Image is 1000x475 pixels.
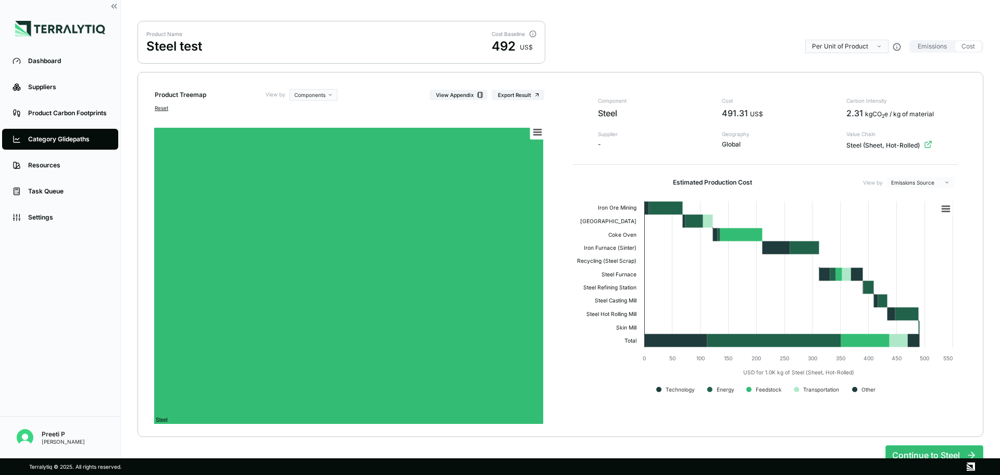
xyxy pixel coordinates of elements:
h2: Estimated Production Cost [673,178,752,187]
span: Steel [598,107,709,119]
img: Preeti P [17,429,33,446]
span: Carbon Intensity [846,98,958,104]
span: Geography [722,131,833,137]
text: Other [861,386,876,393]
text: Technology [666,386,695,393]
span: Cost [722,98,833,104]
sub: 2 [882,113,884,119]
text: Transportation [803,386,839,393]
div: Steel (Sheet, Hot-Rolled) [846,140,958,151]
button: Emissions Source [887,177,954,188]
text: 0 [643,355,646,361]
text: Total [624,337,636,344]
div: 491.31 [722,107,833,119]
text: 150 [724,355,732,361]
div: 492 [492,38,516,55]
text: Iron Furnace (Sinter) [584,245,636,251]
label: View by [266,89,285,101]
button: View Appendix [430,90,488,100]
text: Coke Oven [608,232,636,238]
text: Energy [717,386,734,393]
text: Recycling (Steel Scrap) [577,258,636,264]
div: Dashboard [28,57,108,65]
button: Open user button [12,425,37,450]
text: 500 [920,355,929,361]
span: Supplier [598,131,709,137]
div: Preeti P [42,430,85,439]
div: Suppliers [28,83,108,91]
text: Feedstock [756,386,782,393]
button: Components [290,89,337,101]
div: Category Glidepaths [28,135,108,143]
text: 50 [669,355,676,361]
span: Value Chain [846,131,958,137]
text: USD for 1.0K kg of Steel (Sheet, Hot-Rolled) [743,369,854,376]
div: Product Treemap [155,91,221,99]
div: [PERSON_NAME] [42,439,85,445]
text: Steel Casting Mill [595,297,636,304]
div: US$ [520,43,533,60]
div: Task Queue [28,187,108,196]
span: Global [722,140,833,149]
button: Cost [955,41,981,52]
text: 350 [836,355,845,361]
div: kgCO e / kg of material [865,110,934,118]
text: 300 [808,355,817,361]
div: 2.31 [846,107,958,119]
span: - [598,140,709,149]
button: Continue to Steel [885,445,983,465]
button: Reset [155,105,168,111]
text: Skin Mill [616,324,636,331]
text: Steel [156,417,168,423]
span: Component [598,98,709,104]
button: Per Unit of Product [805,40,889,53]
text: Iron Ore Mining [598,204,636,211]
text: [GEOGRAPHIC_DATA] [580,218,636,224]
button: Emissions [911,41,953,52]
text: 450 [892,355,902,361]
div: Product Carbon Footprints [28,109,108,117]
div: Resources [28,161,108,169]
text: 200 [752,355,761,361]
text: Steel Refining Station [583,284,636,291]
div: Product Name [146,31,202,37]
text: 400 [864,355,873,361]
label: View by [863,179,883,186]
text: Steel Hot Rolling Mill [586,311,636,318]
span: US$ [750,110,763,118]
div: Steel test [146,38,202,55]
button: Export Result [492,90,544,100]
img: Logo [15,21,105,36]
text: 250 [780,355,789,361]
text: 100 [696,355,704,361]
text: 550 [943,355,953,361]
div: Cost Baseline [492,31,527,37]
text: Steel Furnace [602,271,636,277]
div: Settings [28,213,108,222]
